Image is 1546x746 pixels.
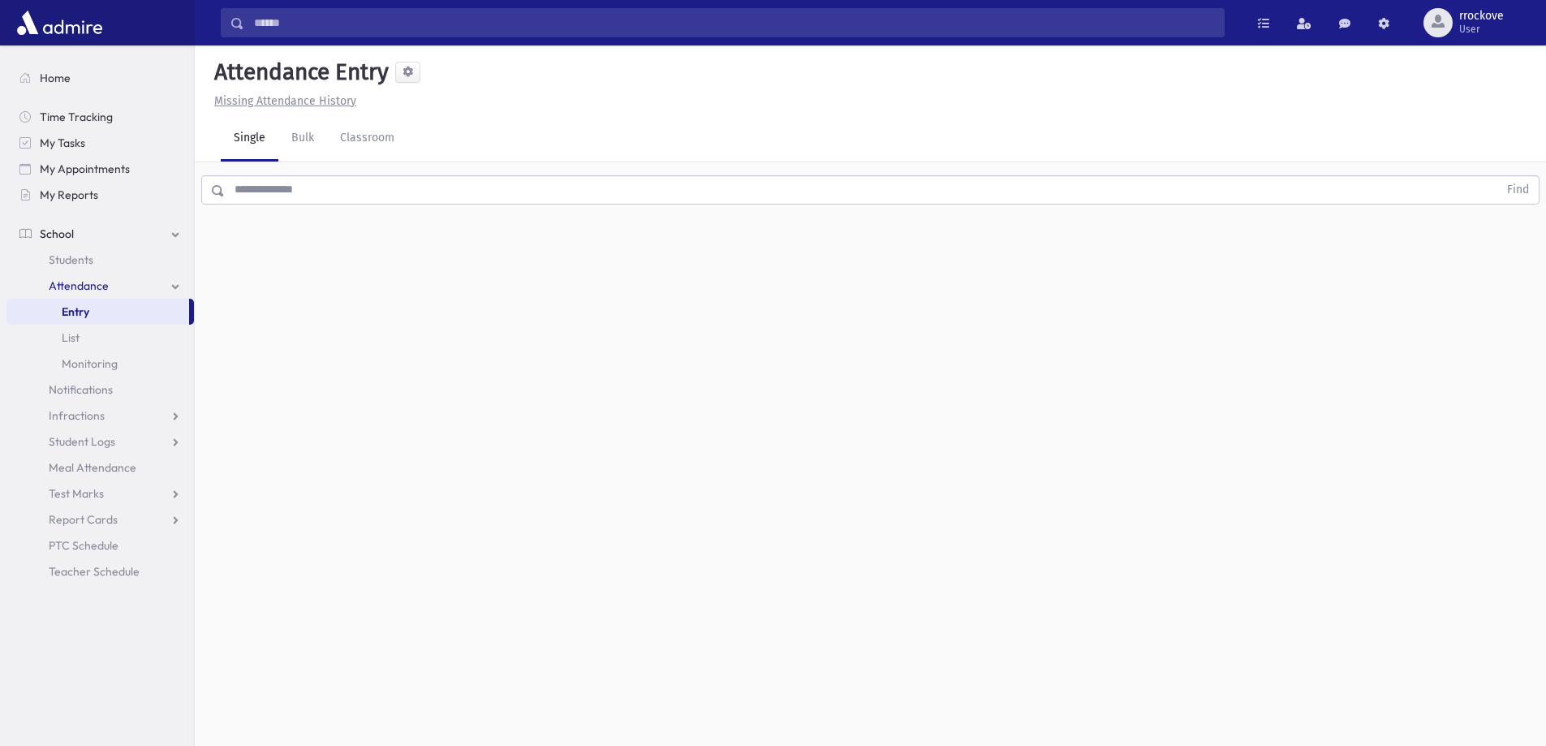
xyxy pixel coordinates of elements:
span: Report Cards [49,512,118,527]
a: List [6,325,194,351]
a: Student Logs [6,429,194,455]
span: School [40,226,74,241]
a: Classroom [327,116,407,162]
a: Students [6,247,194,273]
span: My Appointments [40,162,130,176]
span: PTC Schedule [49,538,118,553]
span: List [62,330,80,345]
span: Teacher Schedule [49,564,140,579]
a: My Reports [6,182,194,208]
a: Entry [6,299,189,325]
a: My Appointments [6,156,194,182]
a: Teacher Schedule [6,558,194,584]
span: User [1459,23,1504,36]
u: Missing Attendance History [214,94,356,108]
span: Notifications [49,382,113,397]
a: Infractions [6,403,194,429]
input: Search [244,8,1224,37]
a: Notifications [6,377,194,403]
a: Single [221,116,278,162]
a: Meal Attendance [6,455,194,481]
a: Monitoring [6,351,194,377]
span: Student Logs [49,434,115,449]
a: My Tasks [6,130,194,156]
a: Home [6,65,194,91]
span: Test Marks [49,486,104,501]
span: Monitoring [62,356,118,371]
a: Bulk [278,116,327,162]
span: My Tasks [40,136,85,150]
span: rrockove [1459,10,1504,23]
a: Test Marks [6,481,194,507]
img: AdmirePro [13,6,106,39]
a: Missing Attendance History [208,94,356,108]
button: Find [1497,176,1539,204]
span: Infractions [49,408,105,423]
a: Attendance [6,273,194,299]
span: Meal Attendance [49,460,136,475]
a: PTC Schedule [6,533,194,558]
span: Students [49,252,93,267]
span: Time Tracking [40,110,113,124]
span: Home [40,71,71,85]
h5: Attendance Entry [208,58,389,86]
a: School [6,221,194,247]
a: Report Cards [6,507,194,533]
span: Attendance [49,278,109,293]
span: Entry [62,304,89,319]
span: My Reports [40,188,98,202]
a: Time Tracking [6,104,194,130]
